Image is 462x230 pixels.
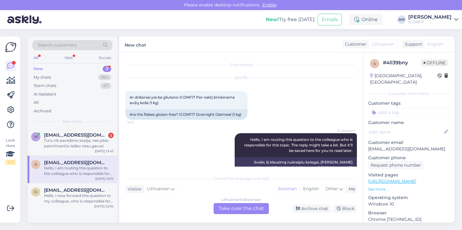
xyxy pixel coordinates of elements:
div: Team chats [34,83,56,89]
div: ICONFIT [408,20,452,25]
input: Add a tag [368,108,450,117]
span: Offline [421,59,448,66]
p: See more ... [368,187,450,192]
p: Operating system [368,194,450,201]
div: 99+ [98,74,111,81]
div: Customer [343,41,366,47]
div: Archived [34,108,51,114]
span: Search customers [38,42,77,48]
div: Hello, I now forward this question to my colleague, who is responsible for this. The reply will b... [44,193,114,204]
p: Customer tags [368,100,450,107]
div: Estonian [275,184,300,194]
span: a [35,162,37,167]
div: Turiu tik pavedimo kopija, nes jokio patvirtinančio laiško nesu gavusi [44,138,114,149]
span: Other [325,186,338,191]
div: [PERSON_NAME] [408,15,452,20]
b: New! [266,17,279,22]
input: Add name [369,129,443,135]
a: [PERSON_NAME]ICONFIT [408,15,458,25]
div: 2 [108,133,114,138]
div: Request phone number [368,161,424,169]
a: [URL][DOMAIN_NAME] [368,179,416,184]
div: New [34,66,43,72]
div: Take over the chat [214,203,269,214]
div: 47 [100,83,111,89]
div: Choose the language and reply [125,176,357,181]
div: Block [333,205,357,213]
div: All [34,100,39,106]
span: 16:10 [127,120,150,125]
div: Socials [97,54,112,62]
span: Hello, I am routing this question to the colleague who is responsible for this topic. The reply m... [244,137,354,153]
div: Online [349,14,383,25]
div: Chat started [125,62,357,68]
span: New chats [63,119,82,124]
div: [GEOGRAPHIC_DATA], [GEOGRAPHIC_DATA] [370,73,438,85]
span: AI Assistant [332,128,355,133]
span: Lithuanian [147,186,170,192]
span: 4 [373,61,376,66]
div: Web [63,54,74,62]
div: Archive chat [292,205,331,213]
span: daliusk89@gmail.com [44,187,108,193]
label: New chat [125,40,146,48]
div: Me [346,186,355,192]
div: Hello, I am routing this question to the colleague who is responsible for this topic. The reply m... [44,165,114,176]
span: Enable [260,2,278,8]
span: ausra.zdaneviciene@gmail.com [44,160,108,165]
div: Lithuanian to Estonian [221,197,261,202]
div: Visitor [125,186,142,192]
div: [DATE] 13:43 [95,149,114,153]
button: Emails [318,14,342,25]
p: [EMAIL_ADDRESS][DOMAIN_NAME] [368,146,450,152]
div: [DATE] 16:10 [95,176,114,181]
p: Chrome [TECHNICAL_ID] [368,216,450,223]
span: Lithuanian [372,41,394,47]
div: Sveiki, šį klausimą nukreipiu kolegai, [PERSON_NAME] atsakingas už šią temą. Atsakymas gali [PERS... [235,157,357,184]
div: Support [402,41,422,47]
div: Are the flakes gluten-free? ICONFIT Overnight Oatmeal (1 kg) [125,109,248,120]
div: All [32,54,39,62]
div: [DATE] [125,75,357,81]
p: Customer phone [368,155,450,161]
p: Customer name [368,119,450,126]
span: English [427,41,443,47]
p: Visited pages [368,172,450,178]
span: marija.mozgova@gmail.com [44,132,108,138]
p: Customer email [368,139,450,146]
div: Try free [DATE]: [266,16,315,23]
div: 2 / 3 [5,160,16,165]
span: m [34,134,38,139]
span: Ar dribsniai yra be gliuteno ICONFIT Per naktį brinkinama avižų košė (1 kg) [130,95,236,105]
span: d [34,190,37,194]
div: 3 [103,66,111,72]
p: Browser [368,210,450,216]
div: # 4ll39bny [383,59,421,66]
div: Look Here [5,138,16,165]
div: AM [397,15,406,24]
img: Askly Logo [5,41,16,53]
div: AI Assistant [34,91,56,97]
div: [DATE] 22:50 [94,204,114,209]
div: My chats [34,74,51,81]
p: Windows 10 [368,201,450,207]
div: English [300,184,322,194]
div: Customer information [368,91,450,96]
